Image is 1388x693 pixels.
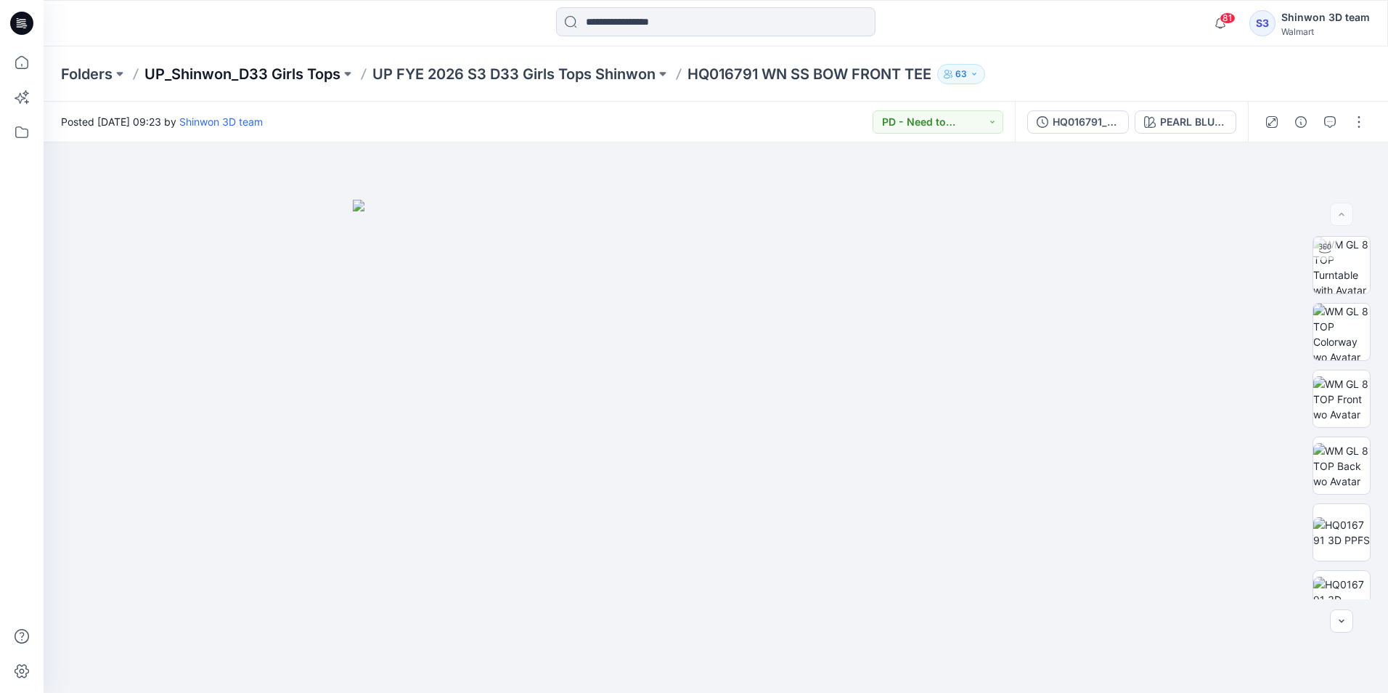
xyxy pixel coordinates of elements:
a: UP_Shinwon_D33 Girls Tops [144,64,340,84]
button: 63 [937,64,985,84]
p: HQ016791 WN SS BOW FRONT TEE [687,64,931,84]
button: HQ016791_PP_WN SS BOW FRONT TANK [1027,110,1129,134]
button: PEARL BLUSH [1135,110,1236,134]
img: WM GL 8 TOP Front wo Avatar [1313,376,1370,422]
span: 81 [1220,12,1236,24]
button: Details [1289,110,1313,134]
a: Folders [61,64,113,84]
div: S3 [1249,10,1275,36]
span: Posted [DATE] 09:23 by [61,114,263,129]
div: PEARL BLUSH [1160,114,1227,130]
a: UP FYE 2026 S3 D33 Girls Tops Shinwon [372,64,656,84]
div: Walmart [1281,26,1370,37]
p: 63 [955,66,967,82]
img: HQ016791 3D PPFS [1313,517,1370,548]
a: Shinwon 3D team [179,115,263,128]
img: WM GL 8 TOP Colorway wo Avatar [1313,304,1370,360]
img: eyJhbGciOiJIUzI1NiIsImtpZCI6IjAiLCJzbHQiOiJzZXMiLCJ0eXAiOiJKV1QifQ.eyJkYXRhIjp7InR5cGUiOiJzdG9yYW... [353,200,1079,693]
div: HQ016791_PP_WN SS BOW FRONT TANK [1053,114,1119,130]
img: WM GL 8 TOP Back wo Avatar [1313,443,1370,489]
img: WM GL 8 TOP Turntable with Avatar [1313,237,1370,293]
img: HQ016791 3D PPFS_MP [1313,577,1370,623]
div: Shinwon 3D team [1281,9,1370,26]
